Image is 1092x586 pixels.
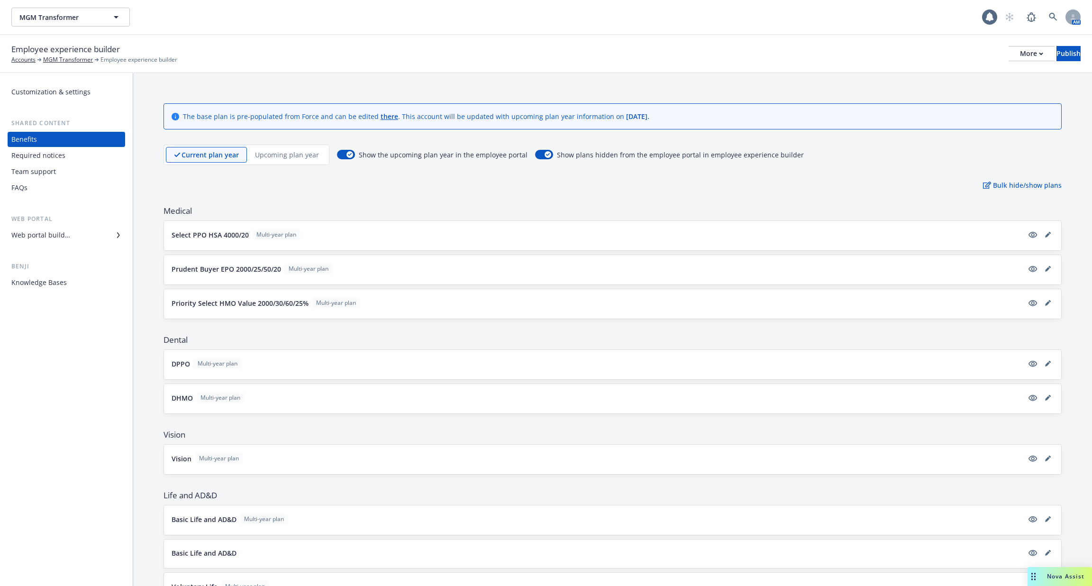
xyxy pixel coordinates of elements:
[1042,229,1054,240] a: editPencil
[8,180,125,195] a: FAQs
[172,359,190,369] p: DPPO
[1027,229,1038,240] a: visible
[172,513,1023,525] button: Basic Life and AD&DMulti-year plan
[244,515,284,523] span: Multi-year plan
[172,229,1023,241] button: Select PPO HSA 4000/20Multi-year plan
[8,262,125,271] div: Benji
[172,297,1023,309] button: Priority Select HMO Value 2000/30/60/25%Multi-year plan
[200,394,240,402] span: Multi-year plan
[1042,297,1054,309] a: editPencil
[1027,453,1038,464] a: visible
[1042,392,1054,403] a: editPencil
[1042,263,1054,275] a: editPencil
[8,214,125,224] div: Web portal
[626,112,649,121] span: [DATE] .
[557,150,804,160] span: Show plans hidden from the employee portal in employee experience builder
[172,230,249,240] p: Select PPO HSA 4000/20
[172,514,237,524] p: Basic Life and AD&D
[11,55,36,64] a: Accounts
[8,119,125,128] div: Shared content
[983,180,1062,190] p: Bulk hide/show plans
[1027,263,1038,275] a: visible
[1028,567,1092,586] button: Nova Assist
[1027,392,1038,403] a: visible
[183,112,381,121] span: The base plan is pre-populated from Force and can be edited
[1044,8,1063,27] a: Search
[11,228,70,243] div: Web portal builder
[381,112,398,121] a: there
[255,150,319,160] p: Upcoming plan year
[8,164,125,179] a: Team support
[289,265,328,273] span: Multi-year plan
[1042,453,1054,464] a: editPencil
[8,84,125,100] a: Customization & settings
[316,299,356,307] span: Multi-year plan
[198,359,237,368] span: Multi-year plan
[1027,513,1038,525] a: visible
[172,393,193,403] p: DHMO
[172,454,191,464] p: Vision
[256,230,296,239] span: Multi-year plan
[359,150,528,160] span: Show the upcoming plan year in the employee portal
[172,263,1023,275] button: Prudent Buyer EPO 2000/25/50/20Multi-year plan
[1027,358,1038,369] a: visible
[172,392,1023,404] button: DHMOMulti-year plan
[8,275,125,290] a: Knowledge Bases
[199,454,239,463] span: Multi-year plan
[1027,297,1038,309] a: visible
[1042,358,1054,369] a: editPencil
[8,148,125,163] a: Required notices
[11,164,56,179] div: Team support
[172,357,1023,370] button: DPPOMulti-year plan
[172,548,237,558] p: Basic Life and AD&D
[43,55,93,64] a: MGM Transformer
[164,490,1062,501] span: Life and AD&D
[1022,8,1041,27] a: Report a Bug
[19,12,101,22] span: MGM Transformer
[182,150,239,160] p: Current plan year
[8,228,125,243] a: Web portal builder
[8,132,125,147] a: Benefits
[1047,572,1084,580] span: Nova Assist
[398,112,626,121] span: . This account will be updated with upcoming plan year information on
[1028,567,1039,586] div: Drag to move
[11,84,91,100] div: Customization & settings
[11,148,65,163] div: Required notices
[11,180,27,195] div: FAQs
[11,43,120,55] span: Employee experience builder
[164,334,1062,346] span: Dental
[1042,547,1054,559] a: editPencil
[11,132,37,147] div: Benefits
[1020,46,1043,61] div: More
[100,55,177,64] span: Employee experience builder
[164,205,1062,217] span: Medical
[1056,46,1081,61] button: Publish
[172,452,1023,465] button: VisionMulti-year plan
[1009,46,1055,61] button: More
[1000,8,1019,27] a: Start snowing
[172,548,1023,558] button: Basic Life and AD&D
[1042,513,1054,525] a: editPencil
[172,264,281,274] p: Prudent Buyer EPO 2000/25/50/20
[172,298,309,308] p: Priority Select HMO Value 2000/30/60/25%
[164,429,1062,440] span: Vision
[11,275,67,290] div: Knowledge Bases
[11,8,130,27] button: MGM Transformer
[1027,547,1038,559] a: visible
